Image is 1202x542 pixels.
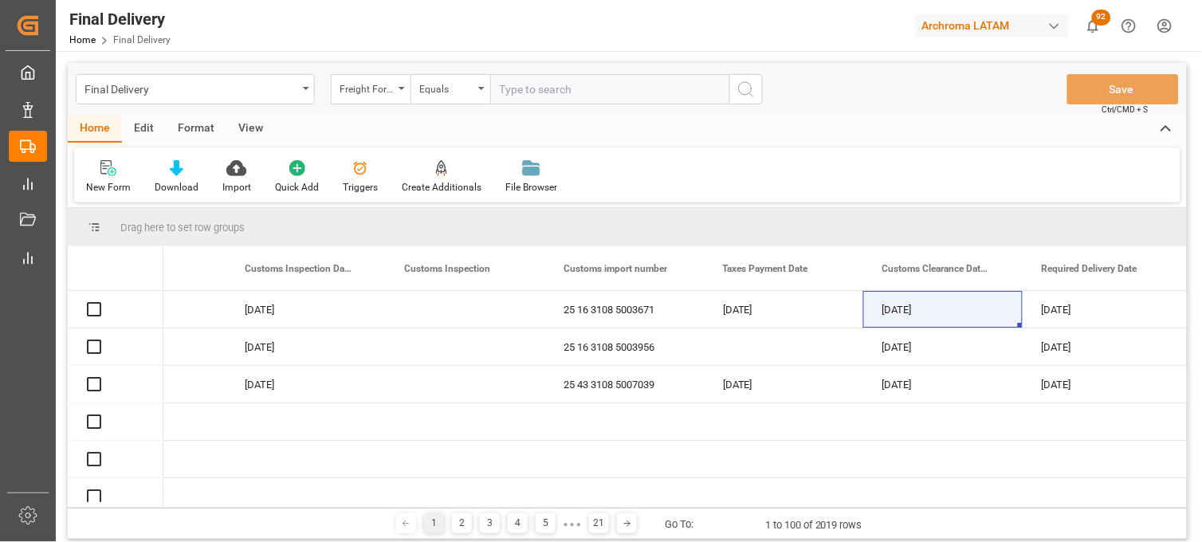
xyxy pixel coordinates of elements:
[226,116,275,143] div: View
[665,516,693,532] div: Go To:
[1092,10,1111,26] span: 92
[729,74,763,104] button: search button
[704,291,863,328] div: [DATE]
[544,366,704,403] div: 25 43 3108 5007039
[69,34,96,45] a: Home
[564,518,581,530] div: ● ● ●
[863,328,1023,365] div: [DATE]
[402,180,481,194] div: Create Additionals
[424,513,444,533] div: 1
[343,180,378,194] div: Triggers
[340,78,394,96] div: Freight Forwarder Reference
[120,222,245,234] span: Drag here to set row groups
[245,263,352,274] span: Customs Inspection Date
[508,513,528,533] div: 4
[76,74,315,104] button: open menu
[723,263,808,274] span: Taxes Payment Date
[331,74,410,104] button: open menu
[68,291,163,328] div: Press SPACE to select this row.
[68,403,163,441] div: Press SPACE to select this row.
[536,513,556,533] div: 5
[564,263,667,274] span: Customs import number
[226,291,385,328] div: [DATE]
[916,14,1069,37] div: Archroma LATAM
[69,7,171,31] div: Final Delivery
[1023,328,1182,365] div: [DATE]
[916,10,1075,41] button: Archroma LATAM
[222,180,251,194] div: Import
[1075,8,1111,44] button: show 92 new notifications
[68,328,163,366] div: Press SPACE to select this row.
[1023,291,1182,328] div: [DATE]
[1042,263,1137,274] span: Required Delivery Date
[1102,104,1149,116] span: Ctrl/CMD + S
[863,291,1023,328] div: [DATE]
[765,517,862,533] div: 1 to 100 of 2019 rows
[1111,8,1147,44] button: Help Center
[68,478,163,516] div: Press SPACE to select this row.
[84,78,297,98] div: Final Delivery
[404,263,490,274] span: Customs Inspection
[704,366,863,403] div: [DATE]
[419,78,473,96] div: Equals
[410,74,490,104] button: open menu
[544,328,704,365] div: 25 16 3108 5003956
[505,180,557,194] div: File Browser
[155,180,198,194] div: Download
[452,513,472,533] div: 2
[86,180,131,194] div: New Form
[68,441,163,478] div: Press SPACE to select this row.
[226,366,385,403] div: [DATE]
[1067,74,1179,104] button: Save
[122,116,166,143] div: Edit
[480,513,500,533] div: 3
[275,180,319,194] div: Quick Add
[863,366,1023,403] div: [DATE]
[166,116,226,143] div: Format
[68,366,163,403] div: Press SPACE to select this row.
[589,513,609,533] div: 21
[882,263,989,274] span: Customs Clearance Date (ID)
[544,291,704,328] div: 25 16 3108 5003671
[1023,366,1182,403] div: [DATE]
[490,74,729,104] input: Type to search
[226,328,385,365] div: [DATE]
[68,116,122,143] div: Home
